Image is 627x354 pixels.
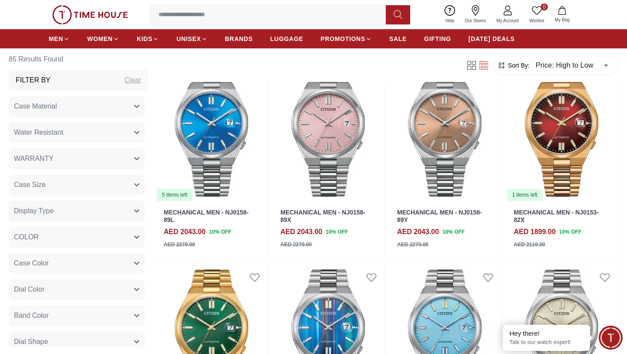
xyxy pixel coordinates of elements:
span: [DATE] DEALS [469,34,515,43]
div: Chat Widget [599,326,623,350]
img: MECHANICAL MEN - NJ0158-89Y [388,60,501,202]
h6: 85 Results Found [9,49,148,70]
a: MECHANICAL MEN - NJ0153-82X [514,209,599,223]
span: PROMOTIONS [320,34,365,43]
button: Water Resistant [9,122,145,143]
span: WARRANTY [14,153,54,164]
a: MECHANICAL MEN - NJ0158-89L [164,209,249,223]
span: Sort By: [506,61,529,70]
span: Dial Shape [14,337,48,347]
span: 10 % OFF [559,228,581,236]
h4: AED 2043.00 [280,227,322,237]
span: UNISEX [176,34,201,43]
span: My Bag [551,17,573,23]
h4: AED 1899.00 [514,227,556,237]
h3: Filter By [16,75,51,85]
button: Case Size [9,174,145,195]
button: Band Color [9,305,145,326]
span: Case Color [14,258,49,269]
span: WOMEN [87,34,113,43]
span: KIDS [137,34,152,43]
span: GIFTING [424,34,451,43]
span: Our Stores [462,17,489,24]
button: Case Color [9,253,145,274]
a: UNISEX [176,31,207,47]
a: MECHANICAL MEN - NJ0153-82X1 items left [505,60,618,202]
img: ... [52,5,128,24]
button: My Bag [549,4,575,25]
a: WOMEN [87,31,119,47]
a: LUGGAGE [270,31,303,47]
div: Price: High to Low [529,53,614,78]
span: Water Resistant [14,127,63,138]
span: My Account [493,17,522,24]
a: BRANDS [225,31,253,47]
span: Wishlist [526,17,548,24]
a: GIFTING [424,31,451,47]
span: MEN [49,34,63,43]
span: BRANDS [225,34,253,43]
span: Help [442,17,458,24]
span: SALE [389,34,407,43]
button: Case Material [9,96,145,117]
a: MECHANICAL MEN - NJ0158-89X [280,209,365,223]
img: MECHANICAL MEN - NJ0153-82X [505,60,618,202]
button: Dial Shape [9,331,145,352]
span: 0 [541,3,548,10]
div: AED 2270.00 [164,241,195,248]
a: [DATE] DEALS [469,31,515,47]
a: PROMOTIONS [320,31,372,47]
span: Display Type [14,206,54,216]
span: 10 % OFF [209,228,231,236]
button: Display Type [9,201,145,221]
div: Hey there! [509,329,583,338]
span: Dial Color [14,284,44,295]
a: MECHANICAL MEN - NJ0158-89L5 items left [155,60,268,202]
a: KIDS [137,31,159,47]
div: 5 items left [157,189,192,201]
div: AED 2270.00 [397,241,428,248]
div: AED 2270.00 [280,241,312,248]
span: Case Size [14,180,46,190]
a: MEN [49,31,70,47]
span: 10 % OFF [326,228,348,236]
span: LUGGAGE [270,34,303,43]
span: Case Material [14,101,57,112]
a: 0Wishlist [524,3,549,26]
button: Dial Color [9,279,145,300]
div: 1 items left [507,189,543,201]
p: Talk to our watch expert! [509,339,583,346]
h4: AED 2043.00 [397,227,439,237]
h4: AED 2043.00 [164,227,206,237]
button: COLOR [9,227,145,248]
a: MECHANICAL MEN - NJ0158-89Y [397,209,482,223]
span: Band Color [14,310,49,321]
span: 10 % OFF [442,228,465,236]
div: Clear [125,75,141,85]
button: Sort By: [497,61,529,70]
a: Help [440,3,460,26]
a: Our Stores [460,3,491,26]
span: COLOR [14,232,39,242]
div: AED 2110.00 [514,241,545,248]
img: MECHANICAL MEN - NJ0158-89X [272,60,384,202]
button: WARRANTY [9,148,145,169]
img: MECHANICAL MEN - NJ0158-89L [155,60,268,202]
a: SALE [389,31,407,47]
